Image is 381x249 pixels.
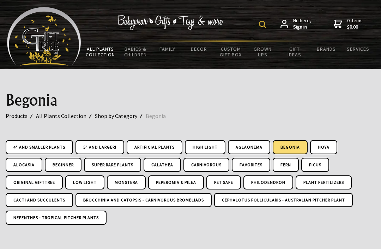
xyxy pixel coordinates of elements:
[279,42,310,62] a: Gift Ideas
[334,18,363,30] a: 0 items$0.00
[293,18,311,30] span: Hi there,
[228,140,270,154] a: Aglaonema
[273,158,299,172] a: Fern
[6,175,63,189] a: Original GiftTree
[347,17,363,30] span: 0 items
[310,42,342,56] a: Brands
[183,158,229,172] a: Carnivorous
[273,140,308,154] a: Begonia
[6,193,73,207] a: Cacti and Succulents
[6,92,375,108] h1: Begonia
[36,111,95,120] a: All Plants Collection
[75,193,212,207] a: Brocchinia And Catopsis - Carnivorous Bromeliads
[293,24,311,30] strong: Sign in
[6,140,73,154] a: 4" and Smaller Plants
[342,42,374,56] a: Services
[347,24,363,30] strong: $0.00
[120,42,151,62] a: Babies & Children
[7,7,81,66] img: Babyware - Gifts - Toys and more...
[65,175,104,189] a: Low Light
[232,158,270,172] a: Favorites
[117,15,223,30] img: Babywear - Gifts - Toys & more
[84,158,141,172] a: Super Rare Plants
[148,175,204,189] a: Peperomia & Pilea
[127,140,182,154] a: Artificial Plants
[215,42,247,62] a: Custom Gift Box
[146,111,174,120] a: Begonia
[280,18,311,30] a: Hi there,Sign in
[247,42,279,62] a: Grown Ups
[310,140,337,154] a: Hoya
[45,158,81,172] a: Beginner
[75,140,124,154] a: 5" and Larger!
[301,158,329,172] a: Ficus
[6,211,107,225] a: Nepenthes - Tropical Pitcher Plants
[151,42,183,56] a: Family
[95,111,146,120] a: Shop by Category
[206,175,241,189] a: Pet Safe
[6,111,36,120] a: Products
[183,42,215,56] a: Decor
[243,175,293,189] a: Philodendron
[107,175,146,189] a: Monstera
[144,158,181,172] a: Calathea
[185,140,225,154] a: High Light
[259,21,266,28] img: product search
[296,175,352,189] a: Plant Fertilizers
[81,42,120,62] a: All Plants Collection
[214,193,353,207] a: Cephalotus Follicularis - Australian Pitcher Plant
[6,158,42,172] a: Alocasia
